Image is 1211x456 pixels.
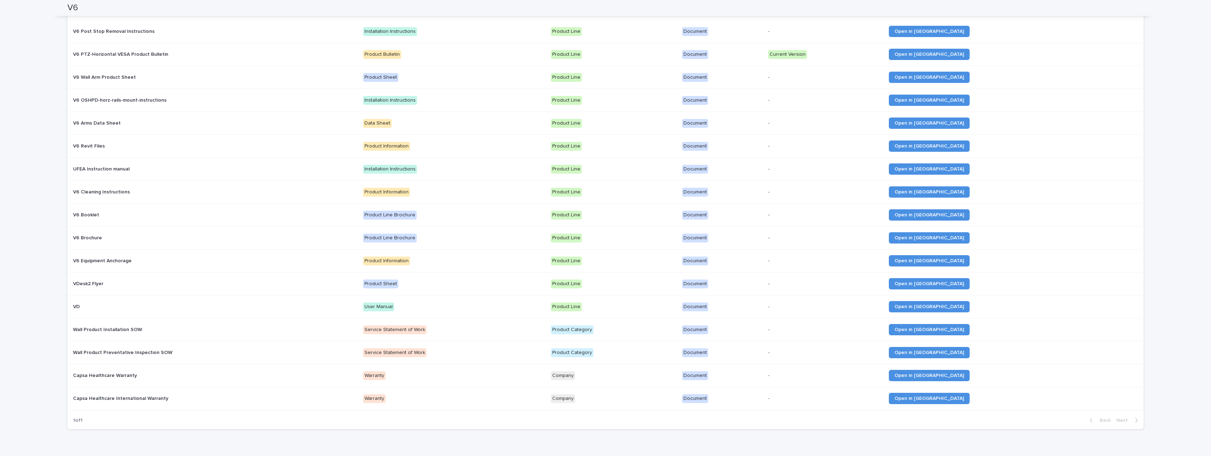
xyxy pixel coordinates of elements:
span: Open in [GEOGRAPHIC_DATA] [894,144,964,149]
p: V6 Brochure [73,234,103,241]
p: V6 Booklet [73,211,101,218]
p: - [768,120,883,126]
p: Capsa Healthcare Warranty [73,371,138,379]
div: Product Line [551,142,582,151]
div: Warranty [363,394,386,403]
div: Product Line [551,165,582,174]
span: Open in [GEOGRAPHIC_DATA] [894,373,964,378]
div: Document [682,234,708,242]
p: V6 Cleaning Instructions [73,188,131,195]
div: User Manual [363,302,394,311]
tr: Capsa Healthcare International WarrantyCapsa Healthcare International Warranty WarrantyCompanyDoc... [67,387,1144,410]
span: Open in [GEOGRAPHIC_DATA] [894,281,964,286]
div: Product Line [551,73,582,82]
div: Document [682,142,708,151]
p: V6 Post Stop Removal Instructions [73,27,156,35]
div: Company [551,394,575,403]
a: Open in [GEOGRAPHIC_DATA] [889,301,970,312]
tr: UFEA Instruction manualUFEA Instruction manual Installation InstructionsProduct LineDocument-Open... [67,158,1144,181]
div: Warranty [363,371,386,380]
div: Document [682,50,708,59]
span: Open in [GEOGRAPHIC_DATA] [894,98,964,103]
a: Open in [GEOGRAPHIC_DATA] [889,255,970,266]
span: Open in [GEOGRAPHIC_DATA] [894,258,964,263]
div: Current Version [768,50,807,59]
p: - [768,281,883,287]
a: Open in [GEOGRAPHIC_DATA] [889,393,970,404]
tr: Wall Product Installation SOWWall Product Installation SOW Service Statement of WorkProduct Categ... [67,318,1144,341]
div: Document [682,257,708,265]
span: Next [1116,418,1132,423]
div: Document [682,96,708,105]
a: Open in [GEOGRAPHIC_DATA] [889,232,970,244]
div: Document [682,211,708,220]
span: Open in [GEOGRAPHIC_DATA] [894,304,964,309]
p: - [768,304,883,310]
tr: V6 Cleaning InstructionsV6 Cleaning Instructions Product InformationProduct LineDocument-Open in ... [67,181,1144,204]
div: Product Line [551,257,582,265]
div: Product Line Brochure [363,234,417,242]
a: Open in [GEOGRAPHIC_DATA] [889,163,970,175]
span: Open in [GEOGRAPHIC_DATA] [894,121,964,126]
div: Product Line [551,119,582,128]
div: Product Line [551,96,582,105]
a: Open in [GEOGRAPHIC_DATA] [889,49,970,60]
div: Document [682,325,708,334]
tr: V6 Equipment AnchorageV6 Equipment Anchorage Product InformationProduct LineDocument-Open in [GEO... [67,250,1144,272]
span: Open in [GEOGRAPHIC_DATA] [894,52,964,57]
button: Next [1114,417,1144,424]
p: V6 Wall Arm Product Sheet [73,73,137,80]
div: Installation Instructions [363,165,417,174]
p: Capsa Healthcare International Warranty [73,394,170,402]
div: Product Line [551,50,582,59]
tr: Wall Product Preventative Inspection SOWWall Product Preventative Inspection SOW Service Statemen... [67,341,1144,364]
div: Document [682,165,708,174]
div: Company [551,371,575,380]
div: Product Line Brochure [363,211,417,220]
p: VDesk2 Flyer [73,280,105,287]
div: Product Sheet [363,73,398,82]
div: Service Statement of Work [363,348,427,357]
p: V6 OSHPD-horz-rails-mount-instructions [73,96,168,103]
tr: V6 Wall Arm Product SheetV6 Wall Arm Product Sheet Product SheetProduct LineDocument-Open in [GEO... [67,66,1144,89]
p: VD [73,302,81,310]
p: - [768,258,883,264]
a: Open in [GEOGRAPHIC_DATA] [889,347,970,358]
a: Open in [GEOGRAPHIC_DATA] [889,278,970,289]
p: UFEA Instruction manual [73,165,131,172]
div: Product Information [363,142,410,151]
div: Product Line [551,211,582,220]
p: - [768,97,883,103]
span: Open in [GEOGRAPHIC_DATA] [894,212,964,217]
p: Wall Product Preventative Inspection SOW [73,348,174,356]
div: Document [682,302,708,311]
div: Product Information [363,188,410,197]
a: Open in [GEOGRAPHIC_DATA] [889,209,970,221]
a: Open in [GEOGRAPHIC_DATA] [889,370,970,381]
tr: V6 Revit FilesV6 Revit Files Product InformationProduct LineDocument-Open in [GEOGRAPHIC_DATA] [67,135,1144,158]
span: Back [1096,418,1111,423]
a: Open in [GEOGRAPHIC_DATA] [889,324,970,335]
div: Document [682,73,708,82]
p: - [768,29,883,35]
p: - [768,189,883,195]
tr: V6 PTZ-Horizontal VESA Product BulletinV6 PTZ-Horizontal VESA Product Bulletin Product BulletinPr... [67,43,1144,66]
p: V6 Revit Files [73,142,106,149]
span: Open in [GEOGRAPHIC_DATA] [894,327,964,332]
span: Open in [GEOGRAPHIC_DATA] [894,167,964,172]
a: Open in [GEOGRAPHIC_DATA] [889,26,970,37]
div: Product Line [551,188,582,197]
p: - [768,143,883,149]
span: Open in [GEOGRAPHIC_DATA] [894,235,964,240]
div: Document [682,394,708,403]
tr: V6 Arms Data SheetV6 Arms Data Sheet Data SheetProduct LineDocument-Open in [GEOGRAPHIC_DATA] [67,112,1144,135]
p: V6 PTZ-Horizontal VESA Product Bulletin [73,50,170,58]
h2: V6 [67,3,78,13]
p: 1 of 1 [67,412,88,429]
a: Open in [GEOGRAPHIC_DATA] [889,95,970,106]
span: Open in [GEOGRAPHIC_DATA] [894,350,964,355]
div: Data Sheet [363,119,392,128]
div: Product Line [551,302,582,311]
div: Product Bulletin [363,50,401,59]
p: - [768,350,883,356]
